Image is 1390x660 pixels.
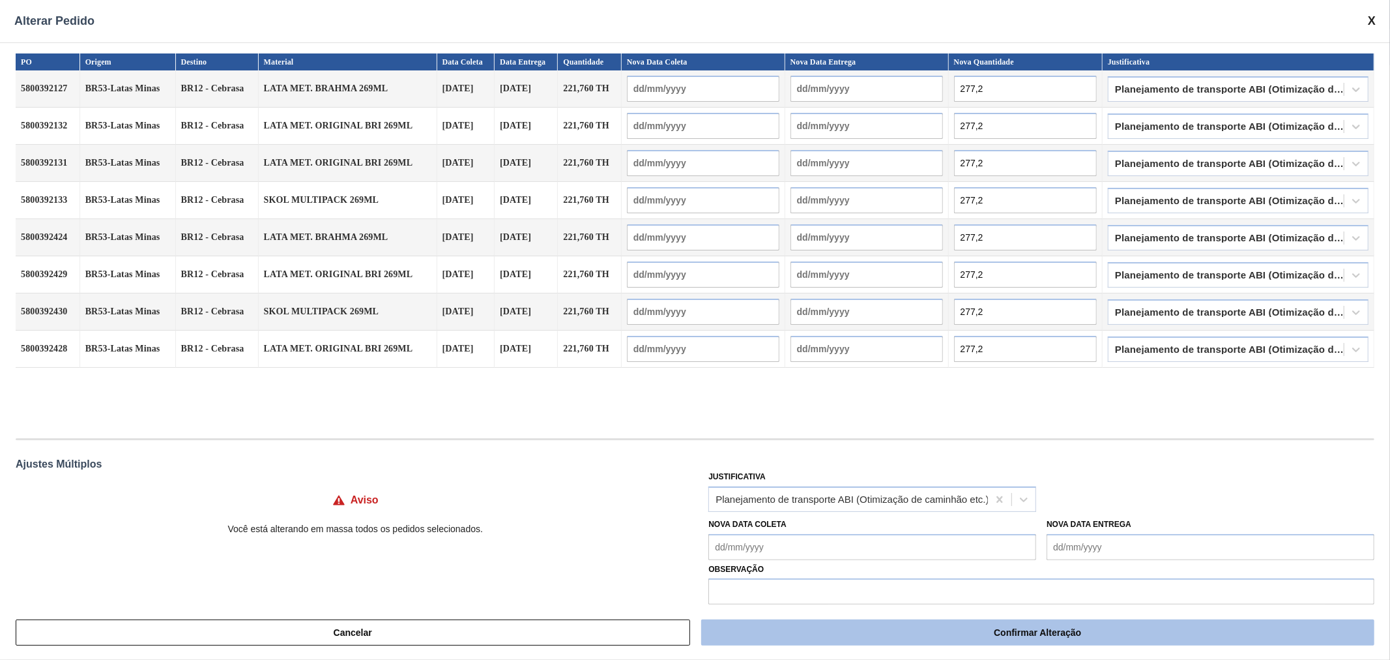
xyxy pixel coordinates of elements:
[1115,308,1345,317] div: Planejamento de transporte ABI (Otimização de caminhão etc.)
[627,262,779,288] input: dd/mm/yyyy
[790,224,943,250] input: dd/mm/yyyy
[495,219,558,256] td: [DATE]
[495,182,558,219] td: [DATE]
[701,620,1374,646] button: Confirmar Alteração
[16,620,690,646] button: Cancelar
[495,256,558,293] td: [DATE]
[16,331,80,368] td: 5800392428
[259,70,437,108] td: LATA MET. BRAHMA 269ML
[437,331,495,368] td: [DATE]
[259,219,437,256] td: LATA MET. BRAHMA 269ML
[1047,534,1374,560] input: dd/mm/yyyy
[16,293,80,331] td: 5800392430
[790,336,943,362] input: dd/mm/yyyy
[627,299,779,325] input: dd/mm/yyyy
[80,219,176,256] td: BR53-Latas Minas
[259,145,437,182] td: LATA MET. ORIGINAL BRI 269ML
[790,150,943,176] input: dd/mm/yyyy
[176,293,259,331] td: BR12 - Cebrasa
[16,70,80,108] td: 5800392127
[176,219,259,256] td: BR12 - Cebrasa
[259,182,437,219] td: SKOL MULTIPACK 269ML
[437,145,495,182] td: [DATE]
[622,53,785,70] th: Nova Data Coleta
[716,494,989,505] div: Planejamento de transporte ABI (Otimização de caminhão etc.)
[627,224,779,250] input: dd/mm/yyyy
[495,293,558,331] td: [DATE]
[558,53,622,70] th: Quantidade
[558,331,622,368] td: 221,760 TH
[176,331,259,368] td: BR12 - Cebrasa
[627,76,779,102] input: dd/mm/yyyy
[80,70,176,108] td: BR53-Latas Minas
[16,108,80,145] td: 5800392132
[1115,85,1345,94] div: Planejamento de transporte ABI (Otimização de caminhão etc.)
[1115,196,1345,205] div: Planejamento de transporte ABI (Otimização de caminhão etc.)
[558,70,622,108] td: 221,760 TH
[176,53,259,70] th: Destino
[80,145,176,182] td: BR53-Latas Minas
[708,534,1036,560] input: dd/mm/yyyy
[558,145,622,182] td: 221,760 TH
[16,182,80,219] td: 5800392133
[708,560,1374,579] label: Observação
[1115,271,1345,280] div: Planejamento de transporte ABI (Otimização de caminhão etc.)
[627,187,779,213] input: dd/mm/yyyy
[785,53,949,70] th: Nova Data Entrega
[259,256,437,293] td: LATA MET. ORIGINAL BRI 269ML
[16,524,695,534] p: Você está alterando em massa todos os pedidos selecionados.
[259,331,437,368] td: LATA MET. ORIGINAL BRI 269ML
[176,256,259,293] td: BR12 - Cebrasa
[790,113,943,139] input: dd/mm/yyyy
[16,145,80,182] td: 5800392131
[16,219,80,256] td: 5800392424
[495,145,558,182] td: [DATE]
[80,331,176,368] td: BR53-Latas Minas
[80,182,176,219] td: BR53-Latas Minas
[437,108,495,145] td: [DATE]
[495,108,558,145] td: [DATE]
[790,187,943,213] input: dd/mm/yyyy
[176,70,259,108] td: BR12 - Cebrasa
[790,76,943,102] input: dd/mm/yyyy
[1115,345,1345,354] div: Planejamento de transporte ABI (Otimização de caminhão etc.)
[1115,233,1345,243] div: Planejamento de transporte ABI (Otimização de caminhão etc.)
[495,53,558,70] th: Data Entrega
[80,293,176,331] td: BR53-Latas Minas
[16,256,80,293] td: 5800392429
[351,494,379,506] h4: Aviso
[437,182,495,219] td: [DATE]
[627,113,779,139] input: dd/mm/yyyy
[437,70,495,108] td: [DATE]
[790,262,943,288] input: dd/mm/yyyy
[176,108,259,145] td: BR12 - Cebrasa
[558,108,622,145] td: 221,760 TH
[16,53,80,70] th: PO
[708,472,766,481] label: Justificativa
[80,53,176,70] th: Origem
[16,458,1374,470] div: Ajustes Múltiplos
[437,256,495,293] td: [DATE]
[558,256,622,293] td: 221,760 TH
[1115,159,1345,168] div: Planejamento de transporte ABI (Otimização de caminhão etc.)
[437,219,495,256] td: [DATE]
[80,256,176,293] td: BR53-Latas Minas
[558,293,622,331] td: 221,760 TH
[558,182,622,219] td: 221,760 TH
[627,150,779,176] input: dd/mm/yyyy
[1103,53,1374,70] th: Justificativa
[708,520,787,529] label: Nova Data Coleta
[1115,122,1345,131] div: Planejamento de transporte ABI (Otimização de caminhão etc.)
[558,219,622,256] td: 221,760 TH
[627,336,779,362] input: dd/mm/yyyy
[259,293,437,331] td: SKOL MULTIPACK 269ML
[437,53,495,70] th: Data Coleta
[790,299,943,325] input: dd/mm/yyyy
[14,14,94,28] span: Alterar Pedido
[259,53,437,70] th: Material
[495,70,558,108] td: [DATE]
[176,182,259,219] td: BR12 - Cebrasa
[80,108,176,145] td: BR53-Latas Minas
[259,108,437,145] td: LATA MET. ORIGINAL BRI 269ML
[495,331,558,368] td: [DATE]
